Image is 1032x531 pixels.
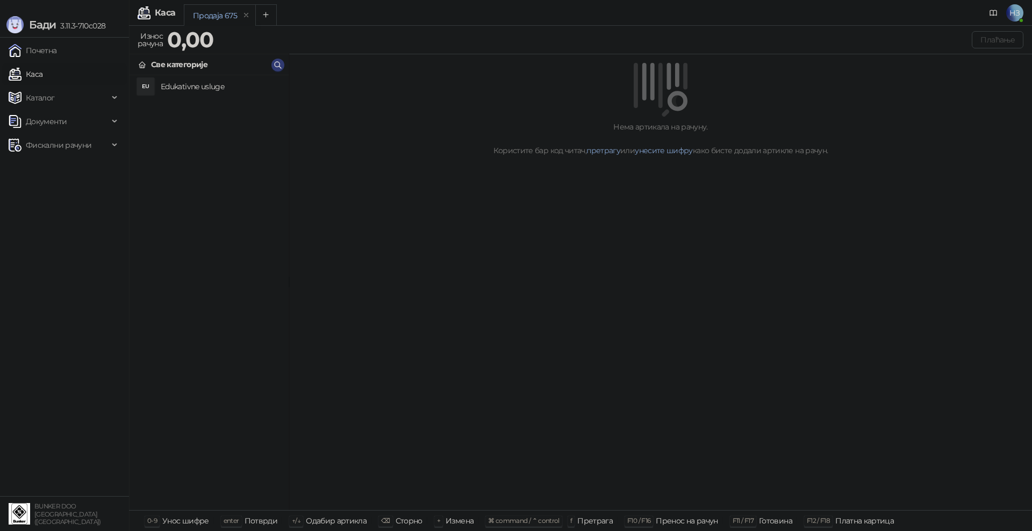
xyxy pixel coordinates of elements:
div: Претрага [577,514,613,528]
div: Каса [155,9,175,17]
div: Готовина [759,514,792,528]
div: Сторно [396,514,422,528]
div: Износ рачуна [135,29,165,51]
div: Потврди [245,514,278,528]
div: Пренос на рачун [656,514,718,528]
button: Плаћање [972,31,1023,48]
span: ⌘ command / ⌃ control [488,516,560,525]
span: 0-9 [147,516,157,525]
span: F11 / F17 [733,516,754,525]
span: ↑/↓ [292,516,300,525]
div: Унос шифре [162,514,209,528]
img: 64x64-companyLogo-d200c298-da26-4023-afd4-f376f589afb5.jpeg [9,503,30,525]
button: Add tab [255,4,277,26]
h4: Edukativne usluge [161,78,280,95]
span: + [437,516,440,525]
a: претрагу [586,146,620,155]
span: НЗ [1006,4,1023,21]
span: F12 / F18 [807,516,830,525]
div: EU [137,78,154,95]
span: ⌫ [381,516,390,525]
span: f [570,516,572,525]
a: унесите шифру [635,146,693,155]
img: Logo [6,16,24,33]
a: Почетна [9,40,57,61]
div: Нема артикала на рачуну. Користите бар код читач, или како бисте додали артикле на рачун. [302,121,1019,156]
span: Фискални рачуни [26,134,91,156]
div: grid [130,75,289,510]
a: Каса [9,63,42,85]
div: Одабир артикла [306,514,367,528]
span: Каталог [26,87,55,109]
strong: 0,00 [167,26,213,53]
div: Платна картица [835,514,894,528]
span: Бади [29,18,56,31]
button: remove [239,11,253,20]
div: Измена [446,514,474,528]
a: Документација [985,4,1002,21]
span: Документи [26,111,67,132]
small: BUNKER DOO [GEOGRAPHIC_DATA] ([GEOGRAPHIC_DATA]) [34,503,101,526]
div: Продаја 675 [193,10,237,21]
span: 3.11.3-710c028 [56,21,105,31]
span: enter [224,516,239,525]
div: Све категорије [151,59,207,70]
span: F10 / F16 [627,516,650,525]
